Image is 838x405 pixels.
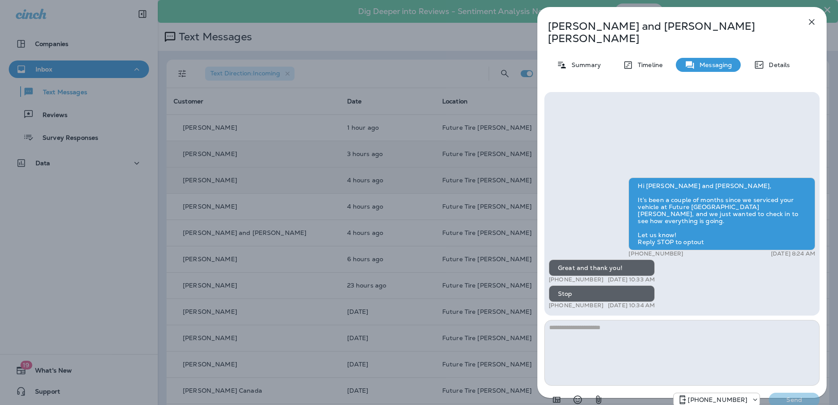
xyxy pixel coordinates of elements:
p: [PERSON_NAME] and [PERSON_NAME] [PERSON_NAME] [548,20,787,45]
p: [PHONE_NUMBER] [549,276,604,283]
p: [PHONE_NUMBER] [628,250,683,257]
div: +1 (928) 232-1970 [674,394,760,405]
p: Messaging [695,61,732,68]
div: Great and thank you! [549,259,655,276]
p: [DATE] 10:34 AM [608,302,655,309]
p: Timeline [633,61,663,68]
p: [PHONE_NUMBER] [688,396,747,403]
p: Details [764,61,790,68]
p: Summary [567,61,601,68]
p: [DATE] 8:24 AM [771,250,815,257]
p: [PHONE_NUMBER] [549,302,604,309]
div: Hi [PERSON_NAME] and [PERSON_NAME], It’s been a couple of months since we serviced your vehicle a... [628,178,815,250]
p: [DATE] 10:33 AM [608,276,655,283]
div: Stop [549,285,655,302]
